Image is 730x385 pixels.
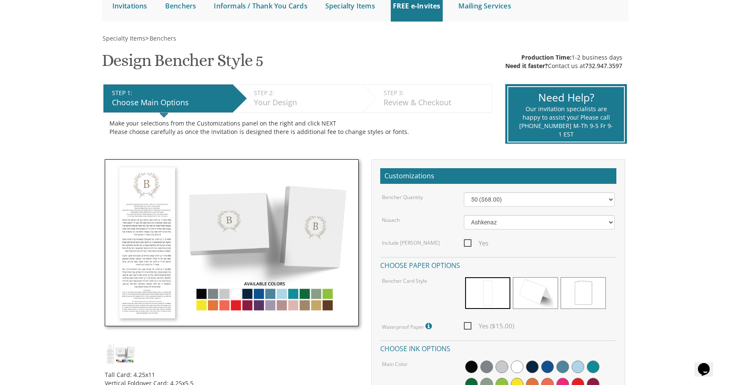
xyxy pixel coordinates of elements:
[382,277,427,284] label: Bencher Card Style
[112,97,229,108] div: Choose Main Options
[105,159,359,327] img: dc_style5.jpg
[382,194,423,201] label: Bencher Quantity
[464,321,514,331] span: Yes ($15.00)
[505,53,622,70] div: 1-2 business days Contact us at
[254,89,358,97] div: STEP 2:
[382,216,400,224] label: Nusach
[112,89,229,97] div: STEP 1:
[380,257,616,272] h4: Choose paper options
[519,105,613,139] div: Our invitation specialists are happy to assist you! Please call [PHONE_NUMBER] M-Th 9-5 Fr 9-1 EST
[109,119,486,136] div: Make your selections from the Customizations panel on the right and click NEXT Please choose care...
[464,238,488,248] span: Yes
[149,34,176,42] a: Benchers
[521,53,572,61] span: Production Time:
[519,90,613,105] div: Need Help?
[254,97,358,108] div: Your Design
[380,168,616,184] h2: Customizations
[105,343,136,364] img: dc_style5.jpg
[384,97,488,108] div: Review & Checkout
[382,360,408,368] label: Main Color
[380,340,616,355] h4: Choose ink options
[382,239,440,246] label: Include [PERSON_NAME]
[150,34,176,42] span: Benchers
[103,34,145,42] span: Specialty Items
[384,89,488,97] div: STEP 3:
[695,351,722,377] iframe: chat widget
[505,62,548,70] span: Need it faster?
[102,51,264,76] h1: Design Bencher Style 5
[382,321,434,332] label: Waterproof Paper
[145,34,176,42] span: >
[585,62,622,70] a: 732.947.3597
[102,34,145,42] a: Specialty Items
